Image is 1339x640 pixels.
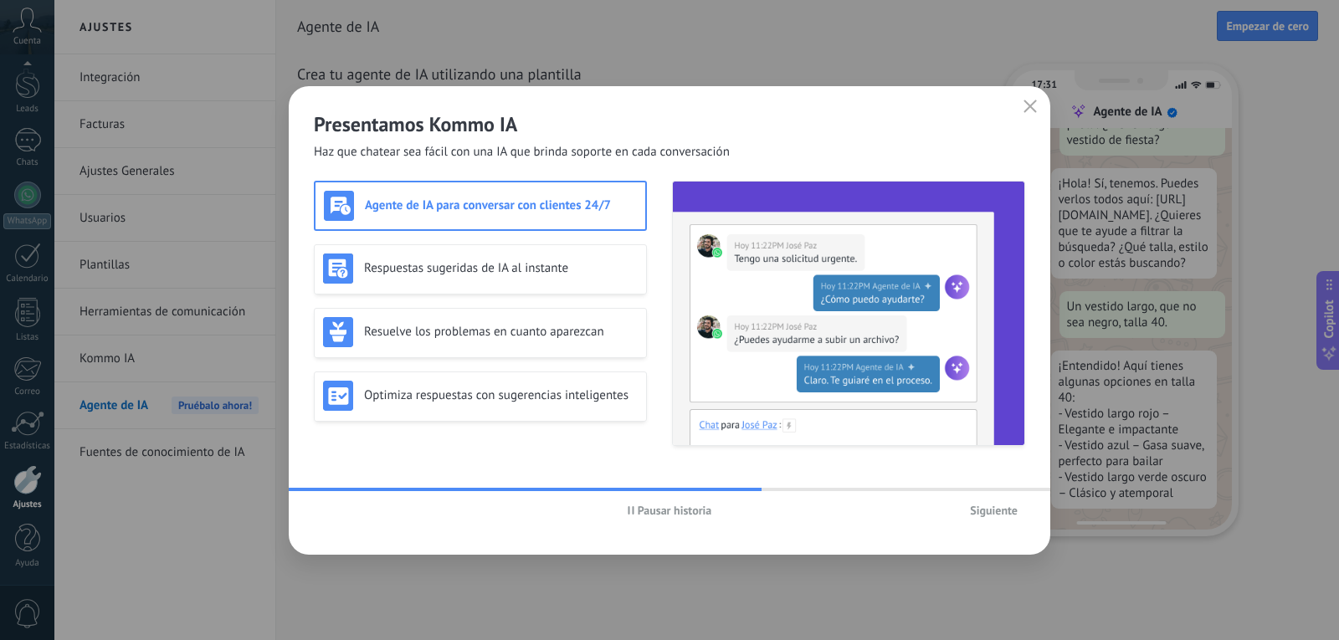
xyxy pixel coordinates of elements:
[620,498,720,523] button: Pausar historia
[365,197,637,213] h3: Agente de IA para conversar con clientes 24/7
[638,504,712,516] span: Pausar historia
[314,144,730,161] span: Haz que chatear sea fácil con una IA que brinda soporte en cada conversación
[962,498,1025,523] button: Siguiente
[314,111,1025,137] h2: Presentamos Kommo IA
[364,324,638,340] h3: Resuelve los problemas en cuanto aparezcan
[364,260,638,276] h3: Respuestas sugeridas de IA al instante
[364,387,638,403] h3: Optimiza respuestas con sugerencias inteligentes
[970,504,1018,516] span: Siguiente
